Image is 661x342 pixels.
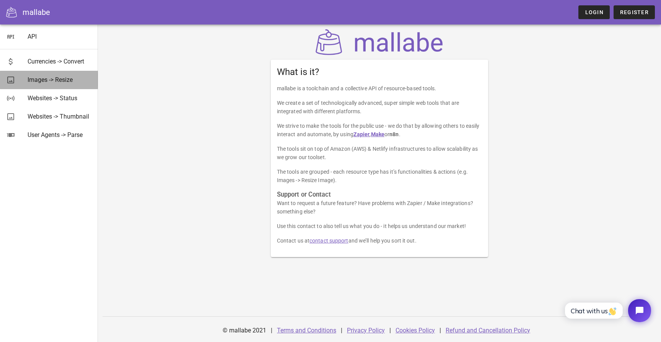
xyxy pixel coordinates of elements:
[28,113,92,120] div: Websites -> Thumbnail
[314,29,445,55] img: mallabe Logo
[28,131,92,138] div: User Agents -> Parse
[446,327,530,334] a: Refund and Cancellation Policy
[277,99,482,116] p: We create a set of technologically advanced, super simple web tools that are integrated with diff...
[28,94,92,102] div: Websites -> Status
[28,33,92,40] div: API
[389,321,391,340] div: |
[614,5,655,19] a: Register
[440,321,441,340] div: |
[271,321,272,340] div: |
[277,222,482,230] p: Use this contact to also tell us what you do - it helps us understand our market!
[353,131,370,137] a: Zapier
[277,145,482,161] p: The tools sit on top of Amazon (AWS) & Netlify infrastructures to allow scalability as we grow ou...
[218,321,271,340] div: © mallabe 2021
[28,58,92,65] div: Currencies -> Convert
[371,131,384,137] a: Make
[277,236,482,245] p: Contact us at and we’ll help you sort it out.
[584,9,603,15] span: Login
[341,321,342,340] div: |
[347,327,385,334] a: Privacy Policy
[620,9,649,15] span: Register
[578,5,609,19] a: Login
[277,199,482,216] p: Want to request a future feature? Have problems with Zapier / Make integrations? something else?
[557,293,658,329] iframe: Tidio Chat
[277,191,482,199] h3: Support or Contact
[277,327,336,334] a: Terms and Conditions
[309,238,348,244] a: contact support
[277,168,482,184] p: The tools are grouped - each resource type has it’s functionalities & actions (e.g. Images -> Res...
[277,84,482,93] p: mallabe is a toolchain and a collective API of resource-based tools.
[396,327,435,334] a: Cookies Policy
[23,7,50,18] div: mallabe
[271,60,488,84] div: What is it?
[277,122,482,138] p: We strive to make the tools for the public use - we do that by allowing others to easily interact...
[28,76,92,83] div: Images -> Resize
[389,131,399,137] strong: n8n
